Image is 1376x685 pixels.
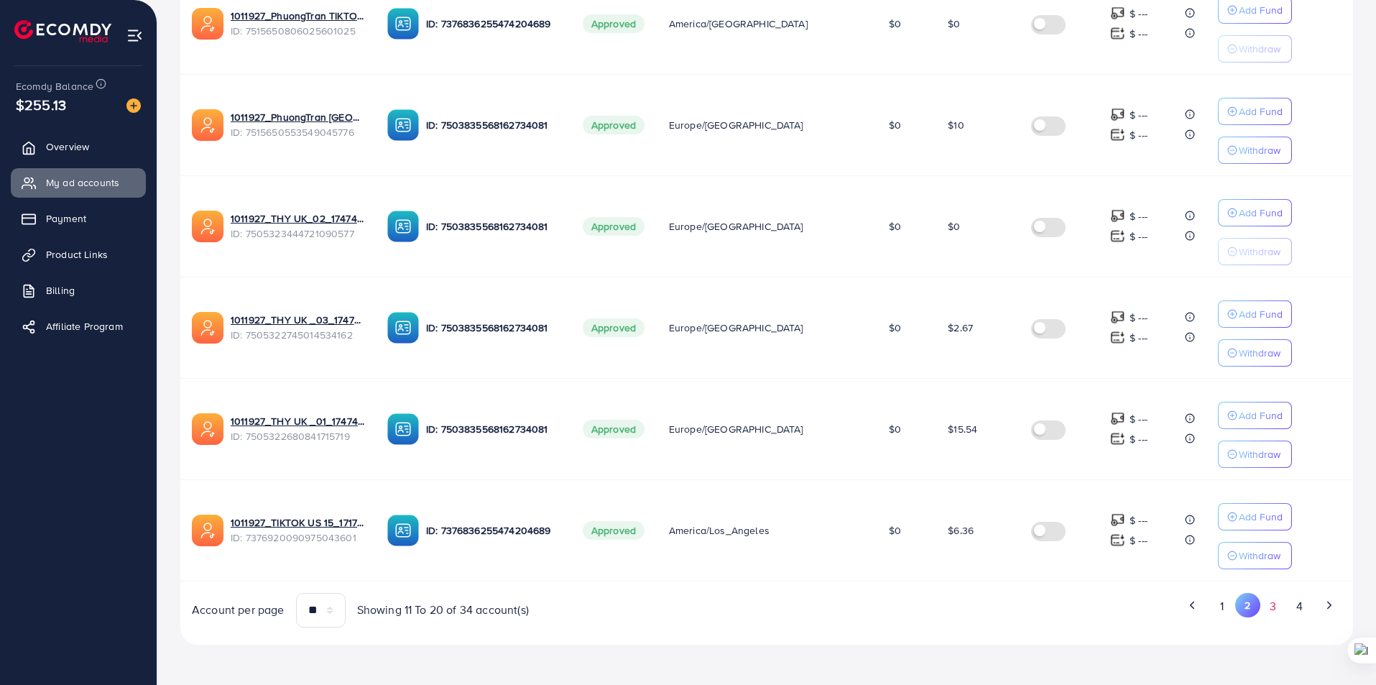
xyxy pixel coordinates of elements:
p: ID: 7503835568162734081 [426,319,560,336]
img: top-up amount [1110,310,1125,325]
img: ic-ads-acc.e4c84228.svg [192,312,223,344]
p: ID: 7503835568162734081 [426,218,560,235]
p: Withdraw [1239,142,1280,159]
p: $ --- [1130,309,1148,326]
p: $ --- [1130,106,1148,124]
img: top-up amount [1110,512,1125,528]
span: Billing [46,283,75,298]
p: Add Fund [1239,305,1283,323]
img: logo [14,20,111,42]
span: ID: 7505322745014534162 [231,328,364,342]
span: $0 [889,321,901,335]
p: Add Fund [1239,508,1283,525]
span: Europe/[GEOGRAPHIC_DATA] [669,118,803,132]
span: Product Links [46,247,108,262]
p: $ --- [1130,329,1148,346]
p: $ --- [1130,25,1148,42]
img: ic-ads-acc.e4c84228.svg [192,109,223,141]
button: Add Fund [1218,503,1292,530]
span: Ecomdy Balance [16,79,93,93]
button: Withdraw [1218,441,1292,468]
img: top-up amount [1110,229,1125,244]
img: image [126,98,141,113]
img: top-up amount [1110,6,1125,21]
p: $ --- [1130,532,1148,549]
img: ic-ba-acc.ded83a64.svg [387,312,419,344]
span: My ad accounts [46,175,119,190]
span: $0 [948,219,960,234]
span: Europe/[GEOGRAPHIC_DATA] [669,422,803,436]
p: Withdraw [1239,547,1280,564]
img: top-up amount [1110,431,1125,446]
span: Affiliate Program [46,319,123,334]
img: ic-ads-acc.e4c84228.svg [192,8,223,40]
span: Payment [46,211,86,226]
img: ic-ads-acc.e4c84228.svg [192,211,223,242]
span: $10 [948,118,964,132]
p: $ --- [1130,512,1148,529]
img: menu [126,27,143,44]
span: Approved [583,14,645,33]
p: ID: 7376836255474204689 [426,522,560,539]
button: Add Fund [1218,402,1292,429]
span: ID: 7505323444721090577 [231,226,364,241]
div: <span class='underline'>1011927_TIKTOK US 15_1717573074347</span></br>7376920090975043601 [231,515,364,545]
span: $0 [889,219,901,234]
p: Withdraw [1239,446,1280,463]
p: Withdraw [1239,344,1280,362]
img: ic-ads-acc.e4c84228.svg [192,413,223,445]
img: top-up amount [1110,26,1125,41]
span: $255.13 [16,94,66,115]
button: Add Fund [1218,199,1292,226]
p: Withdraw [1239,40,1280,58]
button: Withdraw [1218,35,1292,63]
a: 1011927_THY UK_02_1747469301766 [231,211,364,226]
div: <span class='underline'>1011927_THY UK _03_1747469320630</span></br>7505322745014534162 [231,313,364,342]
a: 1011927_PhuongTran [GEOGRAPHIC_DATA] 01_1749873767691 [231,110,364,124]
a: 1011927_TIKTOK US 15_1717573074347 [231,515,364,530]
span: Showing 11 To 20 of 34 account(s) [357,602,529,618]
button: Withdraw [1218,137,1292,164]
a: Product Links [11,240,146,269]
a: Affiliate Program [11,312,146,341]
button: Go to next page [1316,593,1342,617]
button: Go to page 2 [1235,593,1260,617]
p: $ --- [1130,228,1148,245]
p: Add Fund [1239,407,1283,424]
span: $0 [889,422,901,436]
button: Add Fund [1218,98,1292,125]
span: $0 [889,523,901,538]
span: Approved [583,420,645,438]
img: top-up amount [1110,208,1125,224]
div: <span class='underline'>1011927_PhuongTran UK 01_1749873767691</span></br>7515650553549045776 [231,110,364,139]
span: Approved [583,521,645,540]
button: Go to page 1 [1209,593,1234,620]
p: Add Fund [1239,1,1283,19]
a: My ad accounts [11,168,146,197]
p: $ --- [1130,410,1148,428]
button: Withdraw [1218,339,1292,367]
a: 1011927_THY UK _01_1747469269682 [231,414,364,428]
p: $ --- [1130,208,1148,225]
button: Go to page 3 [1260,593,1286,620]
span: ID: 7376920090975043601 [231,530,364,545]
img: ic-ba-acc.ded83a64.svg [387,413,419,445]
p: ID: 7503835568162734081 [426,420,560,438]
p: Withdraw [1239,243,1280,260]
span: America/Los_Angeles [669,523,770,538]
a: Billing [11,276,146,305]
span: Overview [46,139,89,154]
button: Go to page 4 [1286,593,1312,620]
span: $0 [889,118,901,132]
img: ic-ba-acc.ded83a64.svg [387,515,419,546]
p: ID: 7503835568162734081 [426,116,560,134]
img: ic-ba-acc.ded83a64.svg [387,109,419,141]
span: $0 [948,17,960,31]
span: Approved [583,217,645,236]
span: $15.54 [948,422,977,436]
p: $ --- [1130,127,1148,144]
span: America/[GEOGRAPHIC_DATA] [669,17,808,31]
p: $ --- [1130,431,1148,448]
span: Europe/[GEOGRAPHIC_DATA] [669,219,803,234]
